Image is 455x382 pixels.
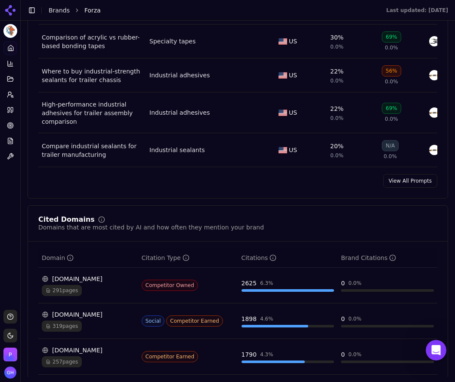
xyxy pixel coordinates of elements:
button: Open organization switcher [3,348,17,361]
div: Hey [PERSON_NAME], Thanks for reaching out. I took a quick look. I can see 200 prompts on Forza r... [14,52,134,153]
span: 319 pages [42,321,82,332]
span: 0.0% [384,153,397,160]
div: Last updated: [DATE] [386,7,448,14]
div: 0.0 % [348,315,362,322]
div: N/A [382,140,399,151]
span: 0.0% [385,78,398,85]
h1: Alp [42,4,53,11]
div: [DOMAIN_NAME] [42,275,135,283]
a: Compare industrial sealants for trailer manufacturing [42,142,142,159]
span: US [289,37,297,46]
div: 1898 [241,315,257,323]
div: 56% [382,65,401,76]
span: 0.0% [330,77,344,84]
span: US [289,108,297,117]
div: Hi [PERSON_NAME], it's still not working. It does say that there are too many prompts already and... [31,177,165,229]
div: 0.0 % [348,280,362,287]
a: Industrial sealants [149,146,205,154]
img: Grace Hallen [4,367,16,379]
button: Home [135,3,151,20]
span: 0.0% [330,152,344,159]
button: Gif picker [27,281,34,288]
div: 2625 [241,279,257,287]
div: 0 [341,350,345,359]
img: sika [429,145,440,155]
div: 69% [382,31,401,43]
button: Start recording [55,281,62,288]
img: 3m [429,36,440,46]
span: Forza [84,6,101,15]
div: 20% [330,142,344,150]
div: 30% [330,33,344,42]
textarea: Message… [7,263,165,278]
img: US flag [279,72,287,79]
button: Upload attachment [41,281,48,288]
div: Domains that are most cited by AI and how often they mention your brand [38,223,264,232]
span: Social [142,315,165,327]
div: 6.3 % [260,280,273,287]
button: Current brand: Forza [3,24,17,38]
span: Competitor Earned [166,315,223,327]
button: Emoji picker [13,281,20,288]
img: sika [429,107,440,118]
a: Specialty tapes [149,37,196,46]
div: Brand Citations [341,254,396,262]
img: sika [429,70,440,80]
div: Citation Type [142,254,189,262]
button: Scroll to bottom [79,243,93,258]
img: Forza [3,24,17,38]
div: 4.6 % [260,315,273,322]
img: Profile image for Alp [25,5,38,18]
div: High-performance industrial adhesives for trailer assembly comparison [42,100,142,126]
button: go back [6,3,22,20]
a: Industrial adhesives [149,71,210,79]
div: Hi [PERSON_NAME], it's still not working. It does say that there are too many prompts already and... [38,182,158,224]
a: Where to buy industrial-strength sealants for trailer chassis [42,67,142,84]
p: Active [42,11,59,19]
span: 0.0% [385,116,398,122]
div: Alp says… [7,47,165,165]
th: citationTypes [138,248,238,268]
button: Open user button [4,367,16,379]
div: Close [151,3,167,19]
th: brandCitationCount [337,248,437,268]
div: [DOMAIN_NAME] [42,310,135,319]
span: 257 pages [42,356,82,367]
span: 0.0% [330,43,344,50]
img: Profile image for Alp [45,29,54,37]
th: domain [38,248,138,268]
span: US [289,146,297,154]
div: [DATE] [7,165,165,177]
a: Industrial adhesives [149,108,210,117]
div: Domain [42,254,74,262]
img: US flag [279,38,287,45]
nav: breadcrumb [49,6,369,15]
button: Send a message… [148,278,161,292]
span: 0.0% [385,44,398,51]
div: Alp says… [7,28,165,47]
div: 0 [341,315,345,323]
div: Cited Domains [38,216,95,223]
div: 0.0 % [348,351,362,358]
div: Grace says… [7,177,165,236]
div: 4.3 % [260,351,273,358]
img: US flag [279,110,287,116]
div: 69% [382,103,401,114]
div: 1790 [241,350,257,359]
a: Comparison of acrylic vs rubber-based bonding tapes [42,33,142,50]
a: View All Prompts [383,174,437,188]
b: Alp [56,30,66,36]
img: US flag [279,147,287,153]
div: Citations [241,254,277,262]
iframe: To enrich screen reader interactions, please activate Accessibility in Grammarly extension settings [426,340,446,361]
div: 22% [330,104,344,113]
div: joined the conversation [56,29,127,37]
span: Competitor Owned [142,280,198,291]
a: Brands [49,7,70,14]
